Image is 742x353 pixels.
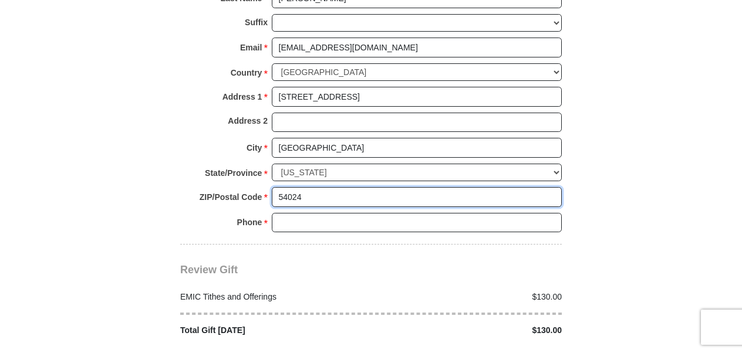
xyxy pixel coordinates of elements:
[228,113,268,129] strong: Address 2
[205,165,262,181] strong: State/Province
[240,39,262,56] strong: Email
[371,291,568,303] div: $130.00
[174,291,372,303] div: EMIC Tithes and Offerings
[247,140,262,156] strong: City
[222,89,262,105] strong: Address 1
[180,264,238,276] span: Review Gift
[245,14,268,30] strong: Suffix
[371,324,568,337] div: $130.00
[231,65,262,81] strong: Country
[174,324,372,337] div: Total Gift [DATE]
[237,214,262,230] strong: Phone
[200,189,262,205] strong: ZIP/Postal Code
